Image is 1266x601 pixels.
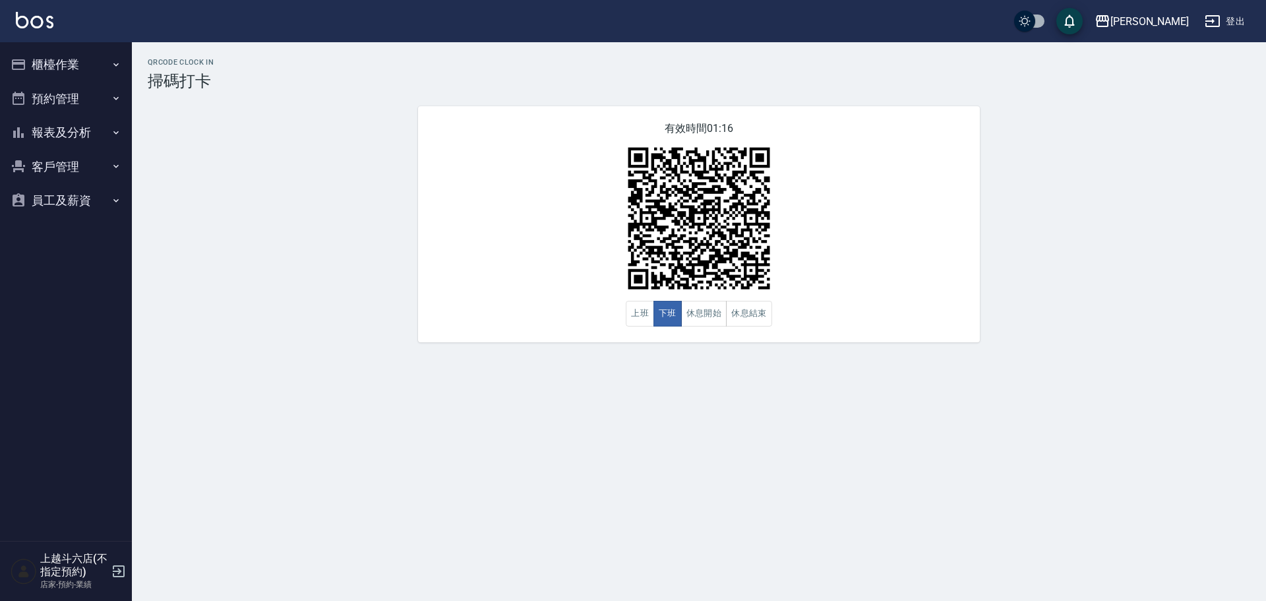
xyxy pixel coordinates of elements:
[653,301,682,327] button: 下班
[148,72,1250,90] h3: 掃碼打卡
[1110,13,1189,30] div: [PERSON_NAME]
[1056,8,1083,34] button: save
[5,183,127,218] button: 員工及薪資
[626,301,654,327] button: 上班
[40,552,107,579] h5: 上越斗六店(不指定預約)
[5,47,127,82] button: 櫃檯作業
[16,12,53,28] img: Logo
[148,58,1250,67] h2: QRcode Clock In
[418,106,980,342] div: 有效時間 01:16
[726,301,772,327] button: 休息結束
[681,301,727,327] button: 休息開始
[11,558,37,585] img: Person
[5,82,127,116] button: 預約管理
[5,150,127,184] button: 客戶管理
[1199,9,1250,34] button: 登出
[1089,8,1194,35] button: [PERSON_NAME]
[5,115,127,150] button: 報表及分析
[40,579,107,590] p: 店家-預約-業績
